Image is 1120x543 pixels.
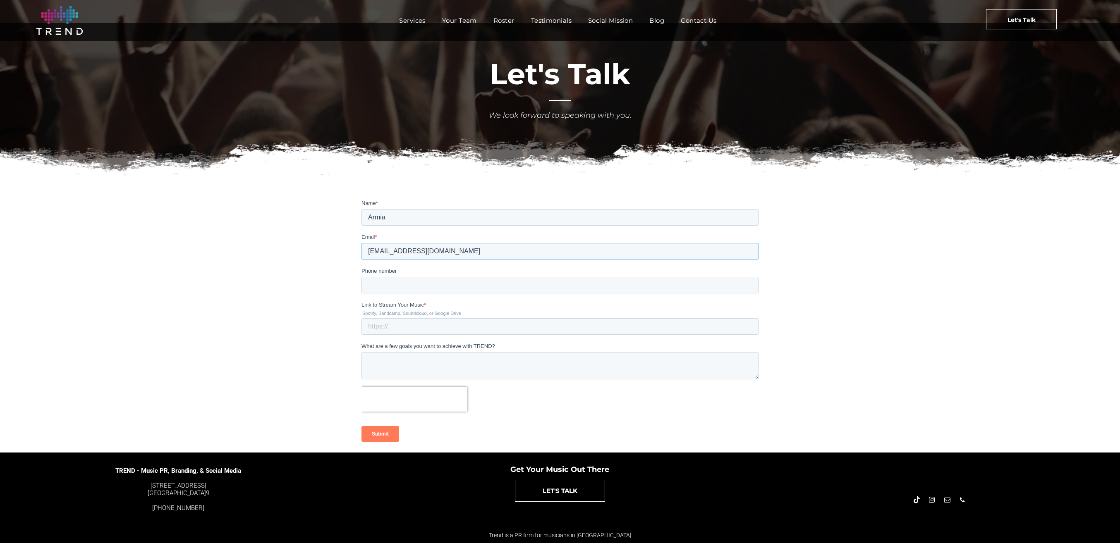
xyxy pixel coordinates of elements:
span: Let's Talk [490,56,630,92]
a: Roster [485,14,523,26]
span: Trend is a PR firm for musicians in [GEOGRAPHIC_DATA] [489,532,631,538]
font: [STREET_ADDRESS] [GEOGRAPHIC_DATA] [148,482,206,497]
img: logo [36,6,83,35]
span: TREND - Music PR, Branding, & Social Media [115,467,241,474]
div: We look forward to speaking with you. [438,110,682,121]
span: Let's Talk [1008,10,1036,30]
a: Tiktok [912,495,921,507]
a: Testimonials [523,14,580,26]
a: [STREET_ADDRESS][GEOGRAPHIC_DATA] [148,482,206,497]
span: Get Your Music Out There [510,465,609,474]
a: Contact Us [672,14,725,26]
span: LET'S TALK [543,480,577,501]
a: LET'S TALK [515,480,605,502]
a: Let's Talk [986,9,1057,29]
a: Social Mission [580,14,641,26]
iframe: Form 0 [361,199,759,448]
a: phone [958,495,967,507]
a: Services [391,14,434,26]
a: Blog [641,14,672,26]
iframe: Chat Widget [971,447,1120,543]
a: Your Team [434,14,485,26]
div: 9 [115,482,242,497]
a: email [943,495,952,507]
a: [PHONE_NUMBER] [152,504,204,512]
a: instagram [927,495,936,507]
